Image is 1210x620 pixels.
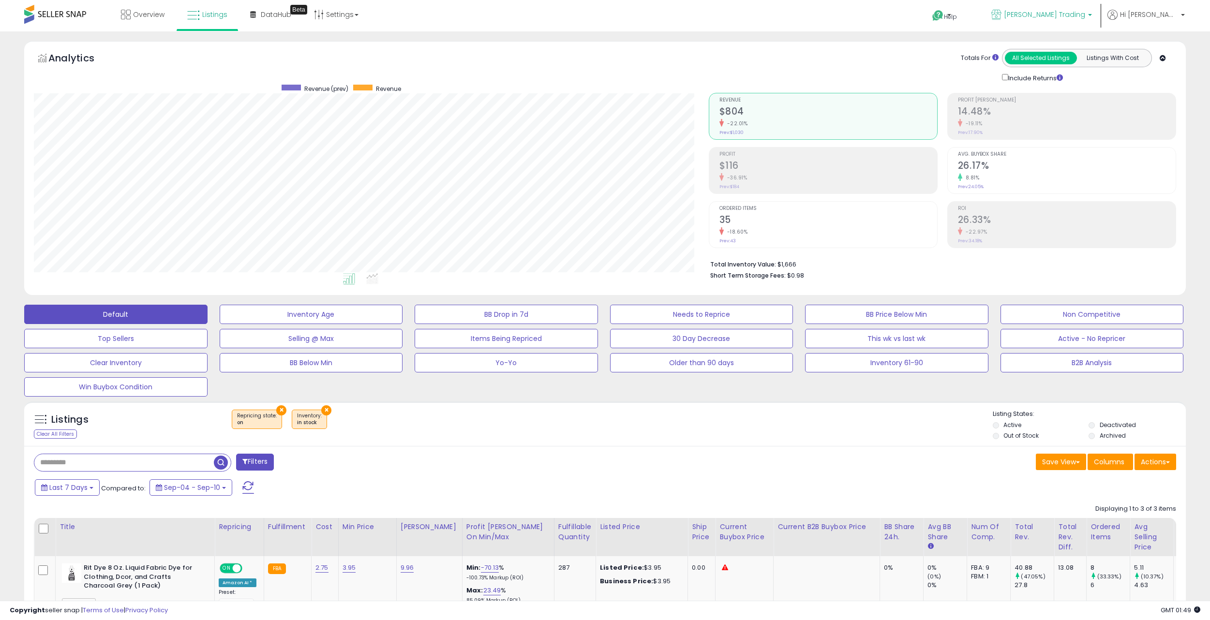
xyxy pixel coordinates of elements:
[805,353,988,372] button: Inventory 61-90
[710,271,786,280] b: Short Term Storage Fees:
[600,577,680,586] div: $3.95
[600,522,684,532] div: Listed Price
[268,563,286,574] small: FBA
[1100,421,1136,429] label: Deactivated
[220,305,403,324] button: Inventory Age
[993,410,1186,419] p: Listing States:
[927,581,967,590] div: 0%
[51,413,89,427] h5: Listings
[415,329,598,348] button: Items Being Repriced
[101,484,146,493] span: Compared to:
[237,412,277,427] span: Repricing state :
[944,13,957,21] span: Help
[84,563,201,593] b: Rit Dye 8 Oz. Liquid Fabric Dye for Clothing, Dcor, and Crafts Charcoal Grey (1 Pack)
[962,174,980,181] small: 8.81%
[558,522,592,542] div: Fulfillable Quantity
[219,589,256,611] div: Preset:
[995,72,1075,83] div: Include Returns
[958,152,1176,157] span: Avg. Buybox Share
[1161,605,1200,615] span: 2025-09-18 01:49 GMT
[1001,353,1184,372] button: B2B Analysis
[971,522,1006,542] div: Num of Comp.
[24,353,208,372] button: Clear Inventory
[276,405,286,415] button: ×
[1141,573,1164,580] small: (10.37%)
[164,483,220,492] span: Sep-04 - Sep-10
[884,522,919,542] div: BB Share 24h.
[1001,329,1184,348] button: Active - No Repricer
[376,85,401,93] span: Revenue
[48,51,113,67] h5: Analytics
[62,598,96,609] span: support
[1107,10,1185,31] a: Hi [PERSON_NAME]
[724,174,747,181] small: -36.91%
[1135,454,1176,470] button: Actions
[962,228,987,236] small: -22.97%
[304,85,348,93] span: Revenue (prev)
[777,522,876,532] div: Current B2B Buybox Price
[1100,431,1126,440] label: Archived
[1021,573,1045,580] small: (47.05%)
[415,305,598,324] button: BB Drop in 7d
[34,429,77,439] div: Clear All Filters
[1090,522,1126,542] div: Ordered Items
[125,605,168,615] a: Privacy Policy
[610,329,793,348] button: 30 Day Decrease
[971,572,1003,581] div: FBM: 1
[719,160,937,173] h2: $116
[401,522,458,532] div: [PERSON_NAME]
[1094,457,1124,467] span: Columns
[401,563,414,573] a: 9.96
[62,563,81,583] img: 31adfLZiS2L._SL40_.jpg
[958,106,1176,119] h2: 14.48%
[297,412,322,427] span: Inventory :
[1003,431,1039,440] label: Out of Stock
[558,563,588,572] div: 287
[724,120,748,127] small: -22.01%
[219,522,260,532] div: Repricing
[600,576,653,586] b: Business Price:
[927,563,967,572] div: 0%
[710,260,776,268] b: Total Inventory Value:
[483,586,501,595] a: 23.49
[466,575,547,581] p: -100.73% Markup (ROI)
[710,258,1169,269] li: $1,666
[24,377,208,397] button: Win Buybox Condition
[466,586,483,595] b: Max:
[481,563,499,573] a: -70.13
[466,563,547,581] div: %
[1134,581,1173,590] div: 4.63
[692,522,711,542] div: Ship Price
[1004,10,1085,19] span: [PERSON_NAME] Trading
[202,10,227,19] span: Listings
[958,206,1176,211] span: ROI
[1001,305,1184,324] button: Non Competitive
[466,563,481,572] b: Min:
[321,405,331,415] button: ×
[927,542,933,551] small: Avg BB Share.
[692,563,708,572] div: 0.00
[787,271,804,280] span: $0.98
[83,605,124,615] a: Terms of Use
[884,563,916,572] div: 0%
[315,522,334,532] div: Cost
[219,578,256,587] div: Amazon AI *
[1088,454,1133,470] button: Columns
[958,160,1176,173] h2: 26.17%
[719,522,769,542] div: Current Buybox Price
[610,305,793,324] button: Needs to Reprice
[237,419,277,426] div: on
[220,329,403,348] button: Selling @ Max
[958,184,984,190] small: Prev: 24.05%
[462,518,554,556] th: The percentage added to the cost of goods (COGS) that forms the calculator for Min & Max prices.
[49,483,88,492] span: Last 7 Days
[805,305,988,324] button: BB Price Below Min
[971,563,1003,572] div: FBA: 9
[149,479,232,496] button: Sep-04 - Sep-10
[1090,581,1130,590] div: 6
[1058,563,1079,572] div: 13.08
[466,586,547,604] div: %
[719,98,937,103] span: Revenue
[1036,454,1086,470] button: Save View
[1090,563,1130,572] div: 8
